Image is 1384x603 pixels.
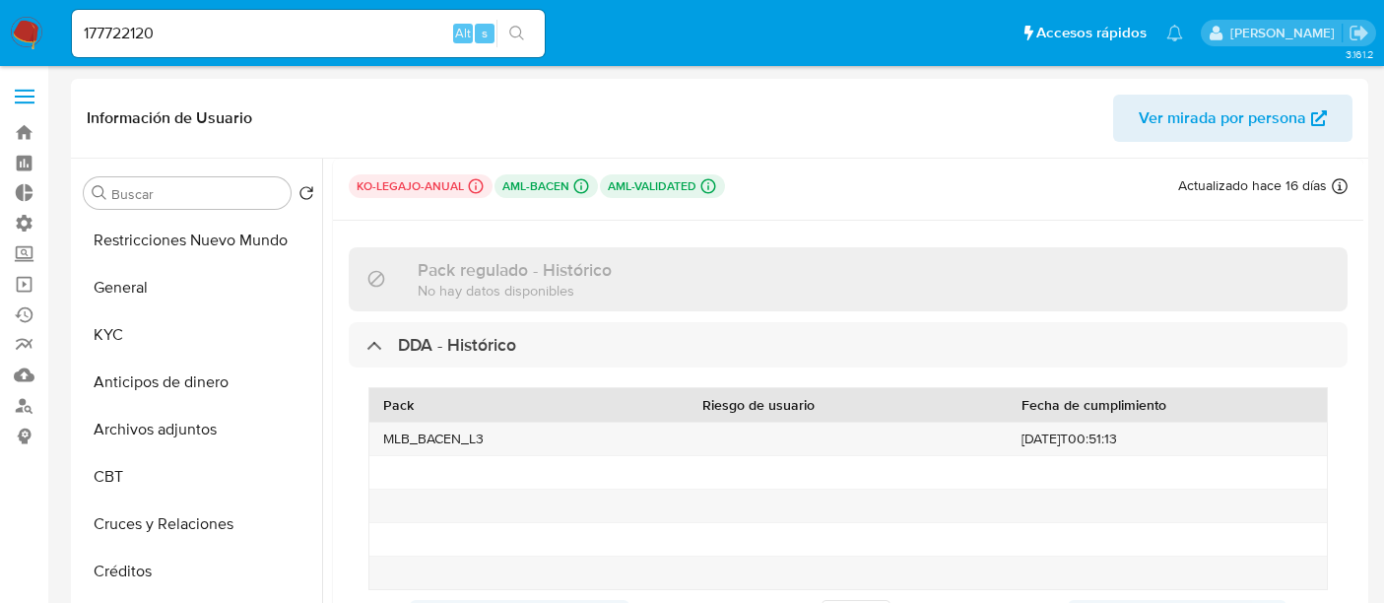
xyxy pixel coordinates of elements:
[76,311,322,359] button: KYC
[1230,24,1342,42] p: zoe.breuer@mercadolibre.com
[72,21,545,46] input: Buscar usuario o caso...
[482,24,488,42] span: s
[111,185,283,203] input: Buscar
[76,406,322,453] button: Archivos adjuntos
[298,185,314,207] button: Volver al orden por defecto
[76,548,322,595] button: Créditos
[1166,25,1183,41] a: Notificaciones
[76,501,322,548] button: Cruces y Relaciones
[76,359,322,406] button: Anticipos de dinero
[87,108,252,128] h1: Información de Usuario
[455,24,471,42] span: Alt
[1113,95,1352,142] button: Ver mirada por persona
[76,217,322,264] button: Restricciones Nuevo Mundo
[1036,23,1147,43] span: Accesos rápidos
[76,264,322,311] button: General
[496,20,537,47] button: search-icon
[92,185,107,201] button: Buscar
[1349,23,1369,43] a: Salir
[1139,95,1306,142] span: Ver mirada por persona
[76,453,322,501] button: CBT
